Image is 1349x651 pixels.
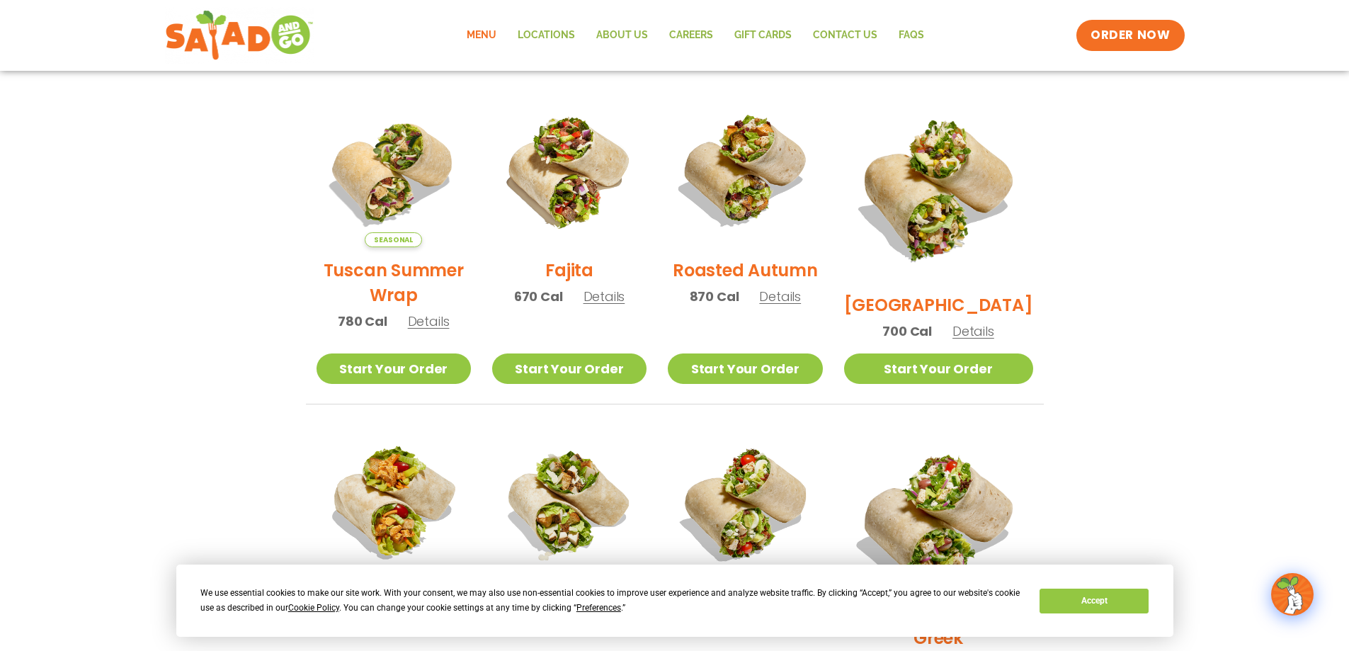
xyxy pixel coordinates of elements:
a: Careers [659,19,724,52]
img: Product photo for Tuscan Summer Wrap [317,93,471,247]
span: Preferences [576,603,621,613]
a: GIFT CARDS [724,19,802,52]
span: ORDER NOW [1091,27,1170,44]
h2: Tuscan Summer Wrap [317,258,471,307]
a: Locations [507,19,586,52]
img: new-SAG-logo-768×292 [165,7,314,64]
img: Product photo for Roasted Autumn Wrap [668,93,822,247]
span: Details [952,322,994,340]
img: Product photo for Caesar Wrap [492,426,647,580]
a: Menu [456,19,507,52]
button: Accept [1040,589,1149,613]
span: Seasonal [365,232,422,247]
a: Start Your Order [668,353,822,384]
a: About Us [586,19,659,52]
img: Product photo for BBQ Ranch Wrap [844,93,1033,282]
span: Details [408,312,450,330]
a: Start Your Order [317,353,471,384]
a: ORDER NOW [1076,20,1184,51]
span: 700 Cal [882,322,932,341]
span: Details [584,288,625,305]
img: Product photo for Fajita Wrap [492,93,647,247]
a: Start Your Order [844,353,1033,384]
a: Start Your Order [492,353,647,384]
span: 780 Cal [338,312,387,331]
div: Cookie Consent Prompt [176,565,1173,637]
a: Contact Us [802,19,888,52]
a: FAQs [888,19,935,52]
span: Cookie Policy [288,603,339,613]
img: Product photo for Cobb Wrap [668,426,822,580]
img: Product photo for Greek Wrap [844,426,1033,615]
span: Details [759,288,801,305]
div: We use essential cookies to make our site work. With your consent, we may also use non-essential ... [200,586,1023,616]
img: wpChatIcon [1273,574,1312,614]
span: 870 Cal [690,287,739,306]
img: Product photo for Buffalo Chicken Wrap [317,426,471,580]
h2: Roasted Autumn [673,258,818,283]
h2: Fajita [545,258,593,283]
h2: [GEOGRAPHIC_DATA] [844,293,1033,317]
h2: Greek [913,625,963,650]
span: 670 Cal [514,287,563,306]
nav: Menu [456,19,935,52]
